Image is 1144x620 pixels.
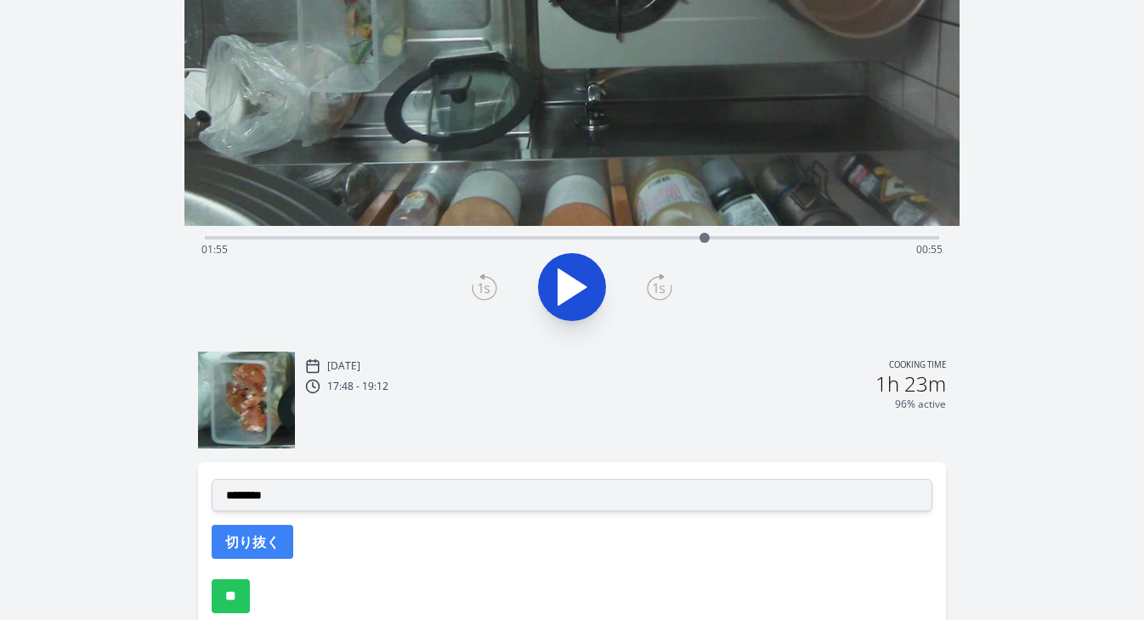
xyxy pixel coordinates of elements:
[212,525,293,559] button: 切り抜く
[916,242,943,256] span: 00:55
[327,359,360,373] p: [DATE]
[875,374,946,394] h2: 1h 23m
[889,358,946,374] p: Cooking time
[201,242,228,256] span: 01:55
[327,380,388,393] p: 17:48 - 19:12
[895,397,946,411] p: 96% active
[198,352,295,448] img: 251013084928_thumb.jpeg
